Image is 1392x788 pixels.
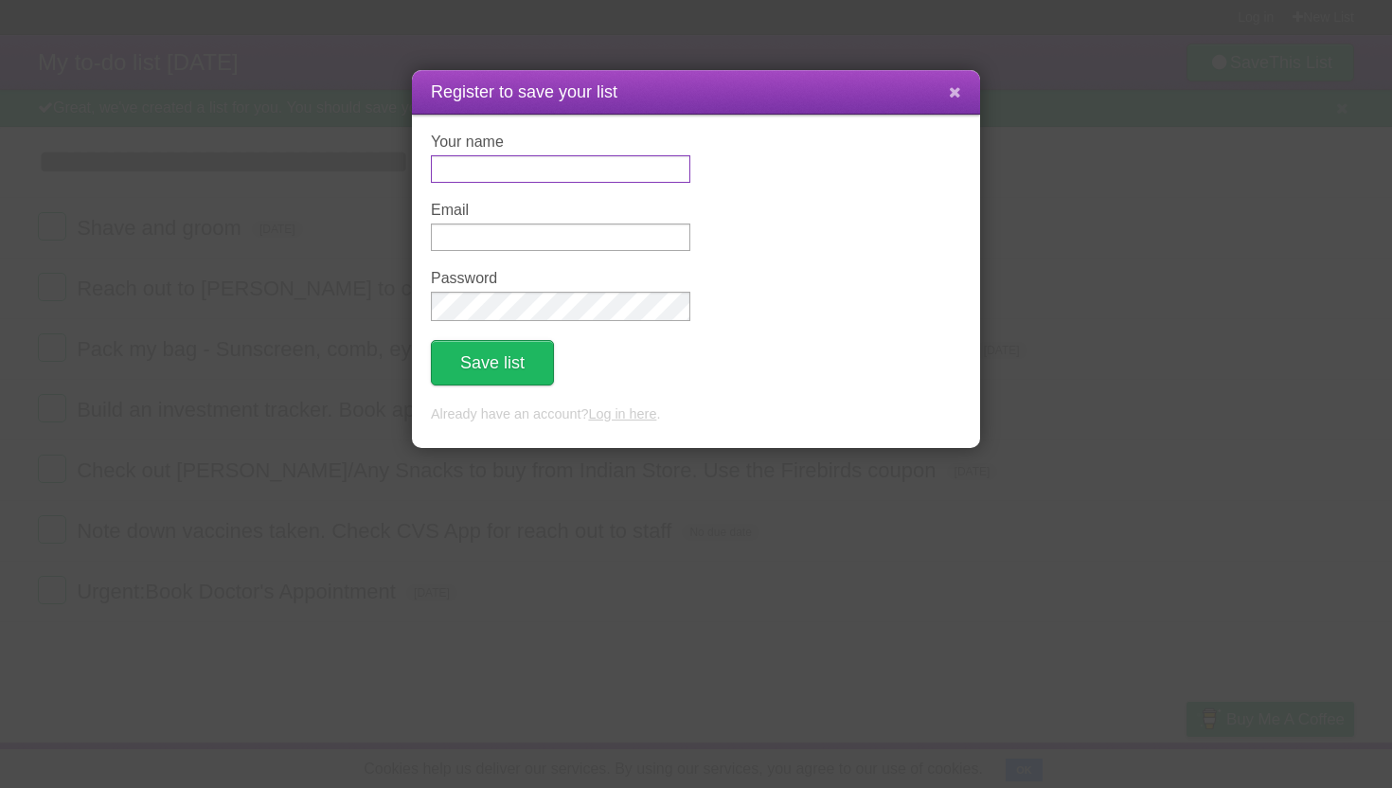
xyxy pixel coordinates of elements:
[431,202,690,219] label: Email
[431,134,690,151] label: Your name
[431,340,554,385] button: Save list
[431,80,961,105] h1: Register to save your list
[431,404,961,425] p: Already have an account? .
[588,406,656,421] a: Log in here
[431,270,690,287] label: Password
